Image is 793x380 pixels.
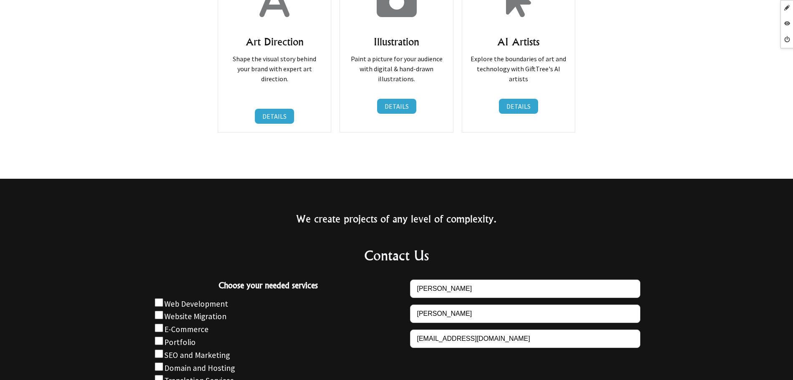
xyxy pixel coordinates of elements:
label: Portfolio [164,337,196,347]
input: Choose your needed services [155,298,163,307]
label: SEO and Marketing [164,350,230,360]
p: Shape the visual story behind your brand with expert art direction. [227,54,322,94]
input: Choose your needed services [155,362,163,371]
h3: AI Artists [471,35,566,48]
h3: Art Direction [227,35,322,48]
label: Web Development [164,299,228,309]
input: Last Name [410,305,640,323]
a: DETAILS [377,99,416,114]
input: Email Address [410,330,640,348]
h3: We create projects of any level of complexity. [150,212,644,225]
h2: Contact Us [150,245,644,265]
a: DETAILS [499,99,538,114]
input: Choose your needed services [155,324,163,332]
a: DETAILS [255,109,294,124]
p: Paint a picture for your audience with digital & hand-drawn illustrations. [348,54,444,84]
label: E-Commerce [164,324,209,334]
span: Choose your needed services [153,280,383,294]
input: Choose your needed services [155,350,163,358]
input: First Name [410,280,640,298]
p: Explore the boundaries of art and technology with GiftTree's AI artists [471,54,566,84]
h3: Illustration [348,35,444,48]
label: Website Migration [164,311,227,321]
label: Domain and Hosting [164,363,235,373]
input: Choose your needed services [155,337,163,345]
input: Choose your needed services [155,311,163,319]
